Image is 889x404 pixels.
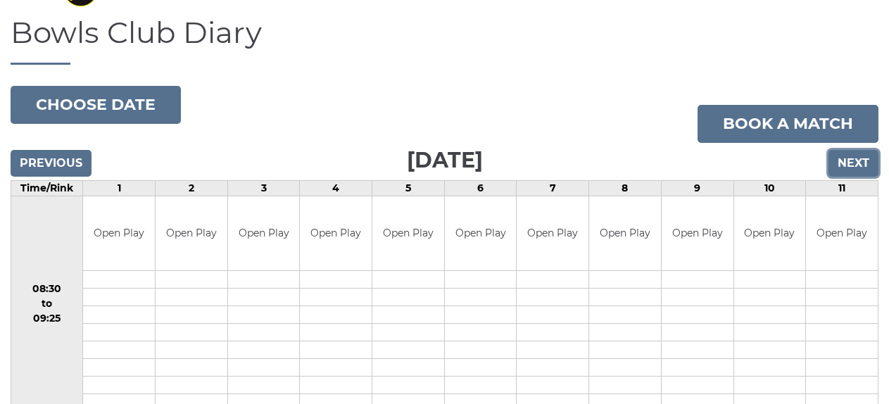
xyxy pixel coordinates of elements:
[11,150,92,177] input: Previous
[83,181,156,196] td: 1
[698,105,878,143] a: Book a match
[517,181,589,196] td: 7
[733,181,806,196] td: 10
[372,181,445,196] td: 5
[806,196,878,270] td: Open Play
[589,181,662,196] td: 8
[156,196,227,270] td: Open Play
[445,196,517,270] td: Open Play
[11,181,83,196] td: Time/Rink
[11,86,181,124] button: Choose date
[828,150,878,177] input: Next
[11,16,878,65] h1: Bowls Club Diary
[227,181,300,196] td: 3
[806,181,878,196] td: 11
[444,181,517,196] td: 6
[662,196,733,270] td: Open Play
[156,181,228,196] td: 2
[661,181,733,196] td: 9
[372,196,444,270] td: Open Play
[300,196,372,270] td: Open Play
[517,196,588,270] td: Open Play
[228,196,300,270] td: Open Play
[589,196,661,270] td: Open Play
[83,196,155,270] td: Open Play
[734,196,806,270] td: Open Play
[300,181,372,196] td: 4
